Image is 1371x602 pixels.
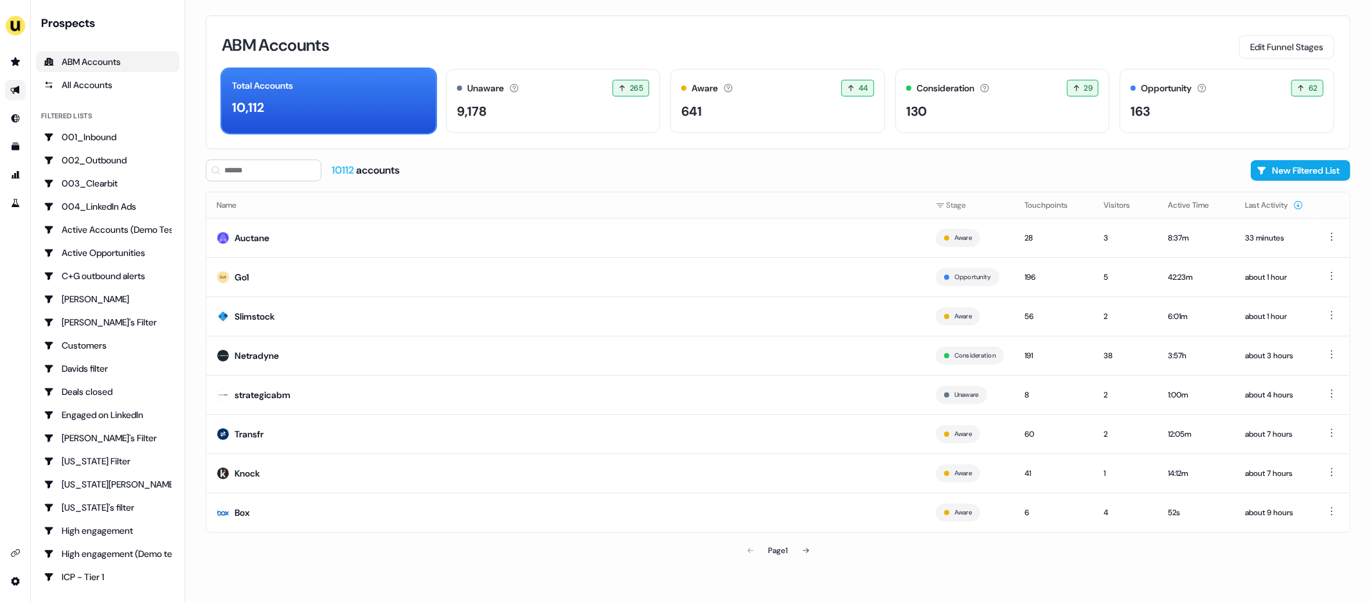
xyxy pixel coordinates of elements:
div: 8 [1025,388,1083,401]
a: Go to Active Accounts (Demo Test) [36,219,179,240]
div: ABM Accounts [44,55,172,68]
div: High engagement [44,524,172,537]
button: Aware [954,468,972,479]
div: 2 [1104,388,1147,401]
div: 191 [1025,349,1083,362]
div: Active Opportunities [44,246,172,259]
div: Go1 [235,271,249,284]
div: Unaware [467,82,504,95]
div: 004_LinkedIn Ads [44,200,172,213]
div: [PERSON_NAME]'s Filter [44,316,172,329]
div: 56 [1025,310,1083,323]
div: Opportunity [1141,82,1192,95]
div: Transfr [235,428,264,441]
a: Go to 001_Inbound [36,127,179,147]
a: ABM Accounts [36,51,179,72]
button: Aware [954,507,972,518]
div: [PERSON_NAME] [44,293,172,306]
a: Go to Georgia Filter [36,451,179,471]
h3: ABM Accounts [222,37,329,53]
div: 6 [1025,506,1083,519]
div: Slimstock [235,310,274,323]
a: Go to Davids filter [36,358,179,379]
button: Last Activity [1245,194,1304,217]
div: Netradyne [235,349,279,362]
a: Go to outbound experience [5,80,26,100]
button: Aware [954,428,972,440]
div: Prospects [41,15,179,31]
div: 4 [1104,506,1147,519]
a: All accounts [36,75,179,95]
div: Deals closed [44,385,172,398]
div: Active Accounts (Demo Test) [44,223,172,236]
button: Aware [954,232,972,244]
div: Total Accounts [232,79,293,93]
div: Knock [235,467,260,480]
a: Go to Engaged on LinkedIn [36,405,179,425]
a: Go to High engagement [36,520,179,541]
div: 10,112 [232,98,264,117]
div: 52s [1168,506,1224,519]
div: 42:23m [1168,271,1224,284]
div: about 3 hours [1245,349,1304,362]
span: 44 [859,82,868,95]
div: Filtered lists [41,111,92,122]
a: Go to 004_LinkedIn Ads [36,196,179,217]
div: 130 [906,102,927,121]
div: 60 [1025,428,1083,441]
button: New Filtered List [1251,160,1350,181]
div: 41 [1025,467,1083,480]
a: Go to experiments [5,193,26,214]
div: Stage [936,199,1004,212]
div: Consideration [917,82,974,95]
a: Go to Geneviève's Filter [36,428,179,448]
a: Go to 003_Clearbit [36,173,179,194]
div: 5 [1104,271,1147,284]
span: 29 [1084,82,1093,95]
div: ICP - Tier 1 [44,570,172,583]
button: Aware [954,311,972,322]
div: C+G outbound alerts [44,269,172,282]
div: 8:37m [1168,232,1224,244]
button: Unaware [954,389,979,401]
a: Go to Active Opportunities [36,242,179,263]
div: Aware [692,82,718,95]
div: High engagement (Demo testing) [44,547,172,560]
th: Name [206,192,926,218]
div: accounts [332,163,400,178]
div: 33 minutes [1245,232,1304,244]
div: [PERSON_NAME]'s Filter [44,432,172,444]
div: 196 [1025,271,1083,284]
div: 641 [681,102,702,121]
div: [US_STATE] Filter [44,455,172,468]
a: Go to ICP - Tier 1 [36,567,179,587]
div: 3:57h [1168,349,1224,362]
a: Go to Charlotte's Filter [36,312,179,333]
a: Go to Charlotte Stone [36,289,179,309]
a: Go to 002_Outbound [36,150,179,170]
a: Go to Inbound [5,108,26,129]
a: Go to Georgia Slack [36,474,179,495]
button: Opportunity [954,271,991,283]
div: about 7 hours [1245,428,1304,441]
div: Customers [44,339,172,352]
div: 6:01m [1168,310,1224,323]
a: Go to High engagement (Demo testing) [36,543,179,564]
button: Active Time [1168,194,1224,217]
div: about 9 hours [1245,506,1304,519]
div: [US_STATE][PERSON_NAME] [44,478,172,491]
div: 003_Clearbit [44,177,172,190]
div: 28 [1025,232,1083,244]
div: Davids filter [44,362,172,375]
a: Go to attribution [5,165,26,185]
div: 163 [1131,102,1150,121]
a: Go to Customers [36,335,179,356]
div: 3 [1104,232,1147,244]
div: Engaged on LinkedIn [44,408,172,421]
div: 1 [1104,467,1147,480]
div: about 1 hour [1245,271,1304,284]
div: strategicabm [235,388,291,401]
div: about 4 hours [1245,388,1304,401]
div: 2 [1104,428,1147,441]
a: Go to templates [5,136,26,157]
